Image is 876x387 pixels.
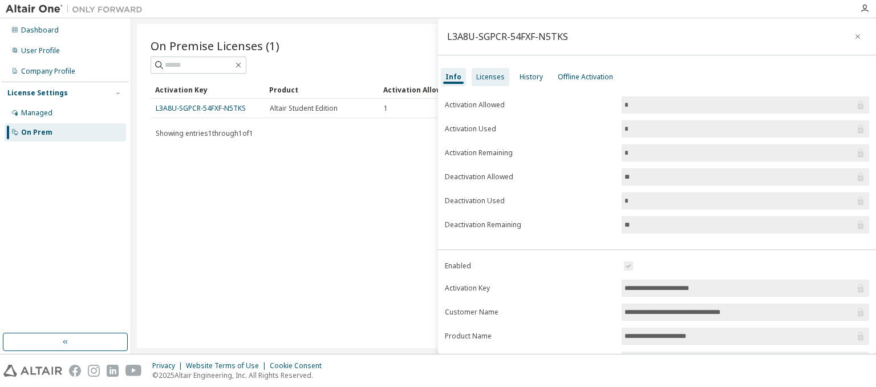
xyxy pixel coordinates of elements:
[21,46,60,55] div: User Profile
[156,128,253,138] span: Showing entries 1 through 1 of 1
[445,308,615,317] label: Customer Name
[445,284,615,293] label: Activation Key
[21,26,59,35] div: Dashboard
[155,80,260,99] div: Activation Key
[445,220,615,229] label: Deactivation Remaining
[445,100,615,110] label: Activation Allowed
[151,38,279,54] span: On Premise Licenses (1)
[88,365,100,377] img: instagram.svg
[445,124,615,134] label: Activation Used
[186,361,270,370] div: Website Terms of Use
[269,80,374,99] div: Product
[125,365,142,377] img: youtube.svg
[6,3,148,15] img: Altair One
[21,108,52,118] div: Managed
[21,67,75,76] div: Company Profile
[445,261,615,271] label: Enabled
[270,104,338,113] span: Altair Student Edition
[445,172,615,182] label: Deactivation Allowed
[445,72,461,82] div: Info
[21,128,52,137] div: On Prem
[152,361,186,370] div: Privacy
[383,80,488,99] div: Activation Allowed
[476,72,505,82] div: Licenses
[156,103,246,113] a: L3A8U-SGPCR-54FXF-N5TKS
[445,196,615,205] label: Deactivation Used
[152,370,328,380] p: © 2025 Altair Engineering, Inc. All Rights Reserved.
[270,361,328,370] div: Cookie Consent
[445,332,615,341] label: Product Name
[107,365,119,377] img: linkedin.svg
[558,72,613,82] div: Offline Activation
[445,148,615,158] label: Activation Remaining
[7,88,68,98] div: License Settings
[447,32,568,41] div: L3A8U-SGPCR-54FXF-N5TKS
[69,365,81,377] img: facebook.svg
[384,104,388,113] span: 1
[520,72,543,82] div: History
[3,365,62,377] img: altair_logo.svg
